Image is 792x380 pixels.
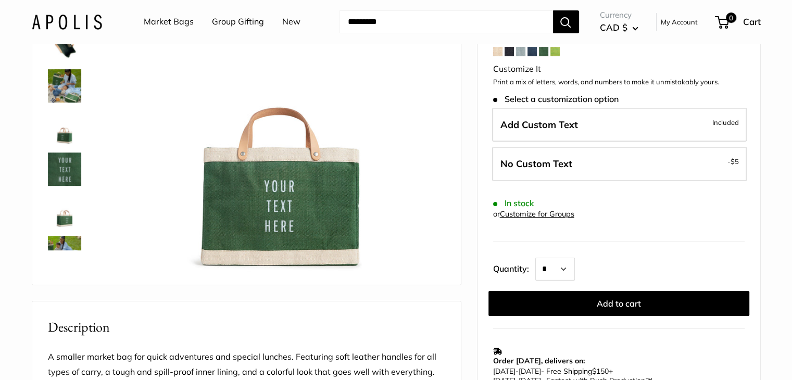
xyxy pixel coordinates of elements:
a: New [282,14,300,30]
span: Currency [600,8,638,22]
span: [DATE] [519,366,541,376]
span: No Custom Text [500,158,572,170]
span: - [516,366,519,376]
span: - [727,155,739,168]
img: Petite Market Bag in Field Green [48,111,81,144]
a: Petite Market Bag in Field Green [46,109,83,146]
label: Leave Blank [492,147,747,181]
button: Search [553,10,579,33]
input: Search... [340,10,553,33]
img: Apolis [32,14,102,29]
span: Select a customization option [493,94,619,104]
button: Add to cart [488,291,749,316]
a: My Account [661,16,698,28]
span: 0 [725,12,736,23]
a: Petite Market Bag in Field Green [46,192,83,230]
a: Customize for Groups [500,209,574,219]
div: Customize It [493,61,745,77]
span: $5 [731,157,739,166]
span: Add Custom Text [500,119,578,131]
img: Petite Market Bag in Field Green [48,194,81,227]
label: Quantity: [493,255,535,281]
h2: Description [48,317,445,337]
a: description_Spacious inner area with room for everything. Plus water-resistant lining. [46,26,83,63]
img: Petite Market Bag in Field Green [48,69,81,103]
button: CAD $ [600,19,638,36]
span: CAD $ [600,22,627,33]
a: Petite Market Bag in Field Green [46,67,83,105]
span: In stock [493,198,534,208]
p: Print a mix of letters, words, and numbers to make it unmistakably yours. [493,77,745,87]
a: Petite Market Bag in Field Green [46,234,83,271]
a: Market Bags [144,14,194,30]
span: [DATE] [493,366,516,376]
div: or [493,207,574,221]
img: description_Custom printed text with eco-friendly ink. [48,153,81,186]
img: Petite Market Bag in Field Green [48,236,81,269]
img: description_Spacious inner area with room for everything. Plus water-resistant lining. [48,28,81,61]
label: Add Custom Text [492,108,747,142]
span: Included [712,116,739,129]
a: Group Gifting [212,14,264,30]
a: description_Custom printed text with eco-friendly ink. [46,150,83,188]
span: Cart [743,16,761,27]
strong: Order [DATE], delivers on: [493,356,585,365]
a: 0 Cart [716,14,761,30]
span: $150 [592,366,609,376]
